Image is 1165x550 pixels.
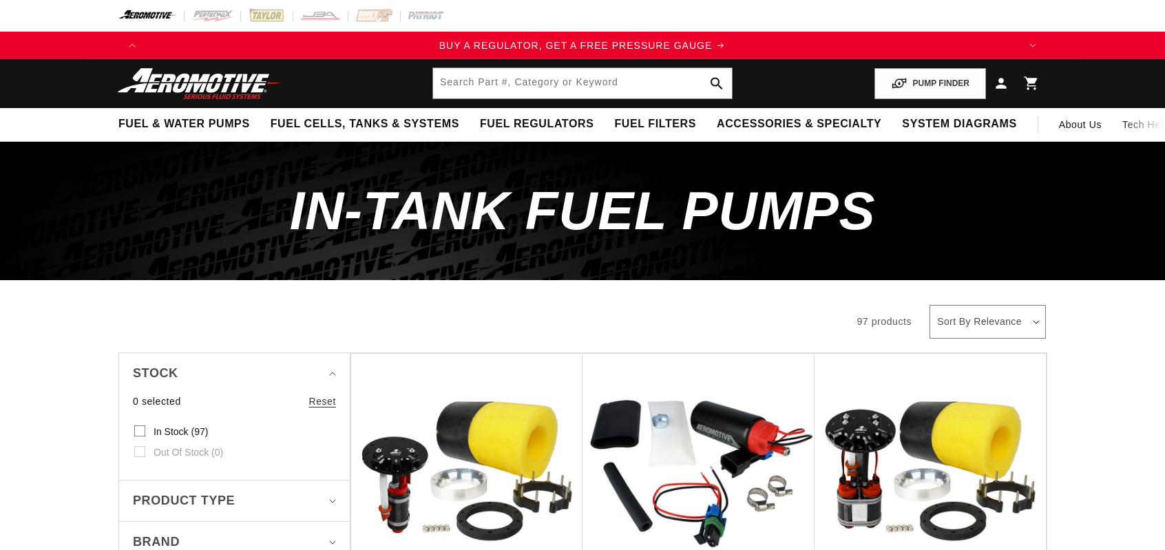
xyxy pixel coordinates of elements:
[118,117,250,131] span: Fuel & Water Pumps
[480,117,594,131] span: Fuel Regulators
[114,67,286,100] img: Aeromotive
[874,68,986,99] button: PUMP FINDER
[290,180,876,241] span: In-Tank Fuel Pumps
[146,38,1019,53] div: Announcement
[857,316,912,327] span: 97 products
[439,40,713,51] span: BUY A REGULATOR, GET A FREE PRESSURE GAUGE
[154,425,208,438] span: In stock (97)
[1059,119,1102,130] span: About Us
[706,108,892,140] summary: Accessories & Specialty
[614,117,696,131] span: Fuel Filters
[1049,108,1112,141] a: About Us
[133,353,336,394] summary: Stock (0 selected)
[902,117,1016,131] span: System Diagrams
[470,108,604,140] summary: Fuel Regulators
[146,38,1019,53] div: 1 of 4
[108,108,260,140] summary: Fuel & Water Pumps
[133,491,235,511] span: Product type
[717,117,881,131] span: Accessories & Specialty
[892,108,1027,140] summary: System Diagrams
[308,394,336,409] a: Reset
[702,68,732,98] button: search button
[133,363,178,383] span: Stock
[146,38,1019,53] a: BUY A REGULATOR, GET A FREE PRESSURE GAUGE
[433,68,732,98] input: Search by Part Number, Category or Keyword
[133,480,336,521] summary: Product type (0 selected)
[118,32,146,59] button: Translation missing: en.sections.announcements.previous_announcement
[133,394,181,409] span: 0 selected
[604,108,706,140] summary: Fuel Filters
[154,446,223,458] span: Out of stock (0)
[271,117,459,131] span: Fuel Cells, Tanks & Systems
[260,108,470,140] summary: Fuel Cells, Tanks & Systems
[84,32,1081,59] slideshow-component: Translation missing: en.sections.announcements.announcement_bar
[1019,32,1047,59] button: Translation missing: en.sections.announcements.next_announcement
